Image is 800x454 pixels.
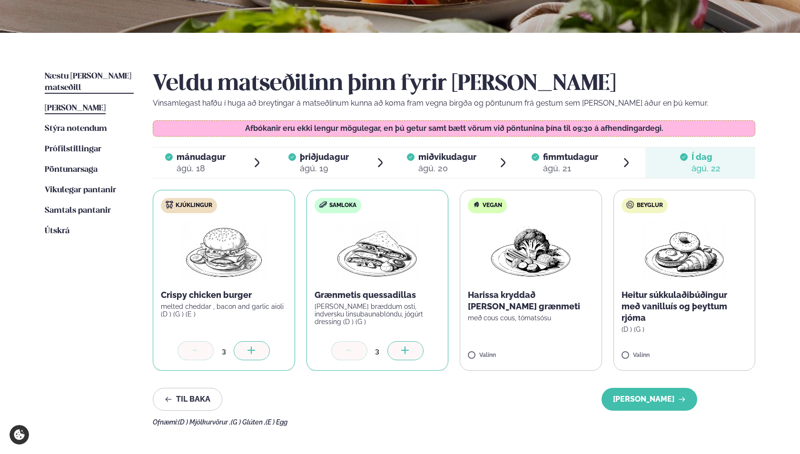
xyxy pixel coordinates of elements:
a: Næstu [PERSON_NAME] matseðill [45,71,134,94]
a: Útskrá [45,226,69,237]
a: Cookie settings [10,425,29,444]
span: Beyglur [637,202,663,209]
a: Pöntunarsaga [45,164,98,176]
span: [PERSON_NAME] [45,104,106,112]
span: Stýra notendum [45,125,107,133]
div: 3 [367,345,387,356]
p: Afbókanir eru ekki lengur mögulegar, en þú getur samt bætt vörum við pöntunina þína til 09:30 á a... [163,125,746,132]
span: Næstu [PERSON_NAME] matseðill [45,72,131,92]
img: Croissant.png [642,221,726,282]
p: Harissa kryddað [PERSON_NAME] grænmeti [468,289,594,312]
p: (D ) (G ) [622,326,748,333]
div: ágú. 20 [418,163,476,174]
div: ágú. 21 [543,163,598,174]
div: ágú. 22 [691,163,721,174]
img: Quesadilla.png [336,221,419,282]
img: bagle-new-16px.svg [626,201,634,208]
span: Prófílstillingar [45,145,101,153]
div: 3 [214,345,234,356]
span: mánudagur [177,152,226,162]
span: fimmtudagur [543,152,598,162]
a: Stýra notendum [45,123,107,135]
p: Crispy chicken burger [161,289,287,301]
img: Hamburger.png [182,221,266,282]
a: [PERSON_NAME] [45,103,106,114]
span: Vegan [483,202,502,209]
p: með cous cous, tómatsósu [468,314,594,322]
p: Heitur súkkulaðibúðingur með vanilluís og þeyttum rjóma [622,289,748,324]
a: Samtals pantanir [45,205,111,217]
div: ágú. 19 [300,163,349,174]
a: Vikulegar pantanir [45,185,116,196]
span: Í dag [691,151,721,163]
h2: Veldu matseðilinn þinn fyrir [PERSON_NAME] [153,71,755,98]
p: Vinsamlegast hafðu í huga að breytingar á matseðlinum kunna að koma fram vegna birgða og pöntunum... [153,98,755,109]
a: Prófílstillingar [45,144,101,155]
p: Grænmetis quessadillas [315,289,441,301]
button: [PERSON_NAME] [602,388,697,411]
span: (E ) Egg [266,418,287,426]
div: ágú. 18 [177,163,226,174]
p: [PERSON_NAME] bræddum osti, indversku linsubaunablöndu, jógúrt dressing (D ) (G ) [315,303,441,326]
span: Kjúklingur [176,202,212,209]
img: Vegan.png [489,221,573,282]
div: Ofnæmi: [153,418,755,426]
img: sandwich-new-16px.svg [319,201,327,208]
button: Til baka [153,388,222,411]
img: chicken.svg [166,201,173,208]
span: (G ) Glúten , [231,418,266,426]
span: miðvikudagur [418,152,476,162]
span: (D ) Mjólkurvörur , [178,418,231,426]
span: Samtals pantanir [45,207,111,215]
span: Útskrá [45,227,69,235]
p: melted cheddar , bacon and garlic aioli (D ) (G ) (E ) [161,303,287,318]
span: Samloka [329,202,356,209]
span: Pöntunarsaga [45,166,98,174]
span: þriðjudagur [300,152,349,162]
span: Vikulegar pantanir [45,186,116,194]
img: Vegan.svg [473,201,480,208]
